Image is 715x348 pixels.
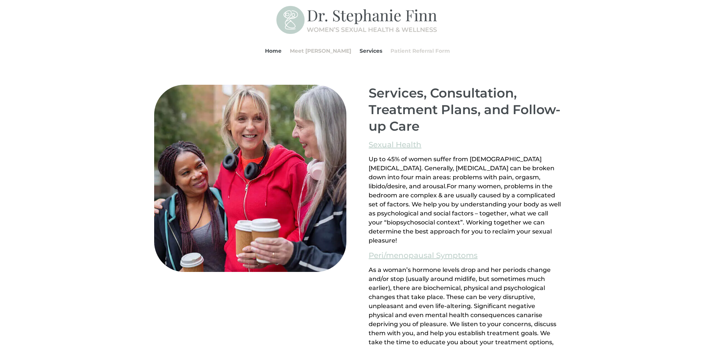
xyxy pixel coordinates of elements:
[369,156,554,190] span: Up to 45% of women suffer from [DEMOGRAPHIC_DATA] [MEDICAL_DATA]. Generally, [MEDICAL_DATA] can b...
[290,37,351,65] a: Meet [PERSON_NAME]
[390,37,450,65] a: Patient Referral Form
[265,37,282,65] a: Home
[369,266,551,319] span: As a woman’s hormone levels drop and her periods change and/or stop (usually around midlife, but ...
[369,183,561,244] span: For many women, problems in the bedroom are complex & are usually caused by a complicated set of ...
[360,37,382,65] a: Services
[369,155,561,245] div: Page 1
[369,249,478,262] a: Peri/menopausal Symptoms
[369,85,561,139] h2: Services, Consultation, Treatment Plans, and Follow-up Care
[369,138,421,151] a: Sexual Health
[154,85,346,272] img: All-Ages-Pleasure-MD-Ontario-Women-Sexual-Health-and-Wellness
